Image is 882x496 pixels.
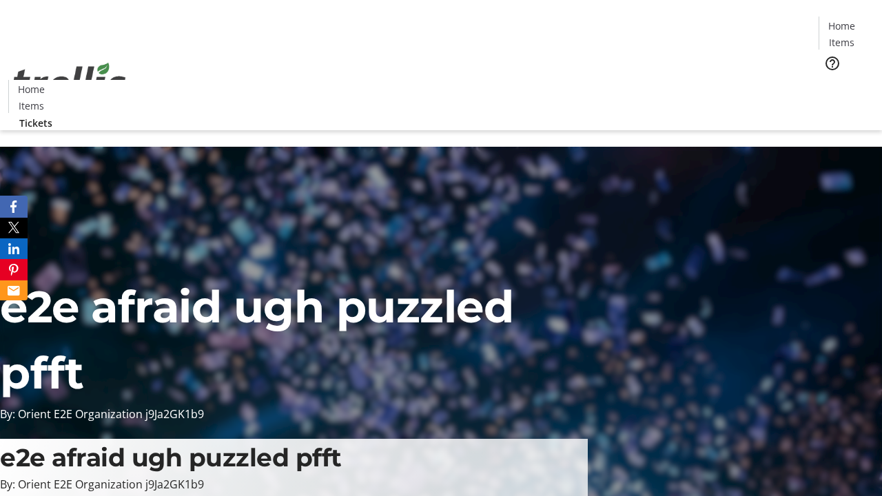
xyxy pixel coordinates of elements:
[819,35,863,50] a: Items
[8,116,63,130] a: Tickets
[19,116,52,130] span: Tickets
[830,80,863,94] span: Tickets
[9,82,53,96] a: Home
[18,82,45,96] span: Home
[819,50,846,77] button: Help
[19,99,44,113] span: Items
[828,19,855,33] span: Home
[8,48,131,116] img: Orient E2E Organization j9Ja2GK1b9's Logo
[829,35,854,50] span: Items
[9,99,53,113] a: Items
[819,19,863,33] a: Home
[819,80,874,94] a: Tickets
